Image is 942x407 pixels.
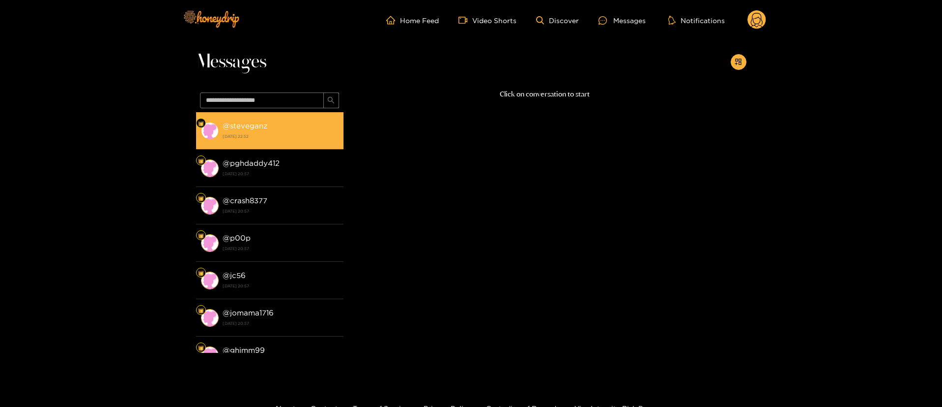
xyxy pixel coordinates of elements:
[198,121,204,126] img: Fan Level
[386,16,439,25] a: Home Feed
[198,233,204,239] img: Fan Level
[665,15,728,25] button: Notifications
[223,169,339,178] strong: [DATE] 20:57
[201,122,219,140] img: conversation
[223,244,339,253] strong: [DATE] 20:57
[458,16,472,25] span: video-camera
[343,89,746,100] p: Click on conversation to start
[223,196,267,205] strong: @ crash8377
[201,346,219,364] img: conversation
[223,319,339,328] strong: [DATE] 20:57
[223,282,339,290] strong: [DATE] 20:57
[198,308,204,313] img: Fan Level
[201,159,219,177] img: conversation
[458,16,516,25] a: Video Shorts
[735,58,742,66] span: appstore-add
[198,270,204,276] img: Fan Level
[323,93,339,108] button: search
[198,158,204,164] img: Fan Level
[223,234,251,242] strong: @ p00p
[223,159,280,167] strong: @ pghdaddy412
[599,15,646,26] div: Messages
[536,16,579,25] a: Discover
[223,346,265,354] strong: @ ghimm99
[198,195,204,201] img: Fan Level
[223,309,274,317] strong: @ jomama1716
[201,197,219,215] img: conversation
[198,345,204,351] img: Fan Level
[327,96,335,105] span: search
[196,50,266,74] span: Messages
[731,54,746,70] button: appstore-add
[386,16,400,25] span: home
[223,132,339,141] strong: [DATE] 22:52
[223,207,339,216] strong: [DATE] 20:57
[223,122,267,130] strong: @ steveganz
[201,234,219,252] img: conversation
[201,309,219,327] img: conversation
[223,271,246,280] strong: @ jc56
[201,272,219,289] img: conversation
